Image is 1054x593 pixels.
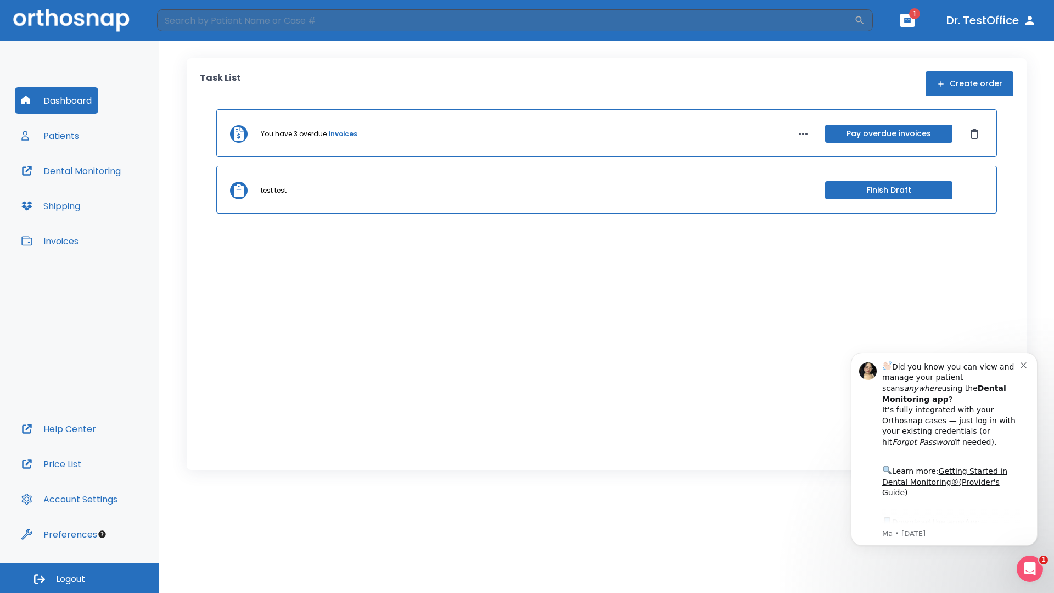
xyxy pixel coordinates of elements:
[13,9,130,31] img: Orthosnap
[909,8,920,19] span: 1
[15,122,86,149] button: Patients
[48,193,186,203] p: Message from Ma, sent 2w ago
[15,228,85,254] button: Invoices
[15,451,88,477] button: Price List
[834,336,1054,563] iframe: Intercom notifications message
[200,71,241,96] p: Task List
[825,181,952,199] button: Finish Draft
[15,521,104,547] button: Preferences
[186,24,195,32] button: Dismiss notification
[825,125,952,143] button: Pay overdue invoices
[261,129,327,139] p: You have 3 overdue
[966,125,983,143] button: Dismiss
[97,529,107,539] div: Tooltip anchor
[48,179,186,235] div: Download the app: | ​ Let us know if you need help getting started!
[15,486,124,512] button: Account Settings
[329,129,357,139] a: invoices
[1017,556,1043,582] iframe: Intercom live chat
[261,186,287,195] p: test test
[56,573,85,585] span: Logout
[926,71,1013,96] button: Create order
[15,87,98,114] button: Dashboard
[157,9,854,31] input: Search by Patient Name or Case #
[48,182,145,202] a: App Store
[15,416,103,442] button: Help Center
[15,193,87,219] button: Shipping
[1039,556,1048,564] span: 1
[15,158,127,184] button: Dental Monitoring
[942,10,1041,30] button: Dr. TestOffice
